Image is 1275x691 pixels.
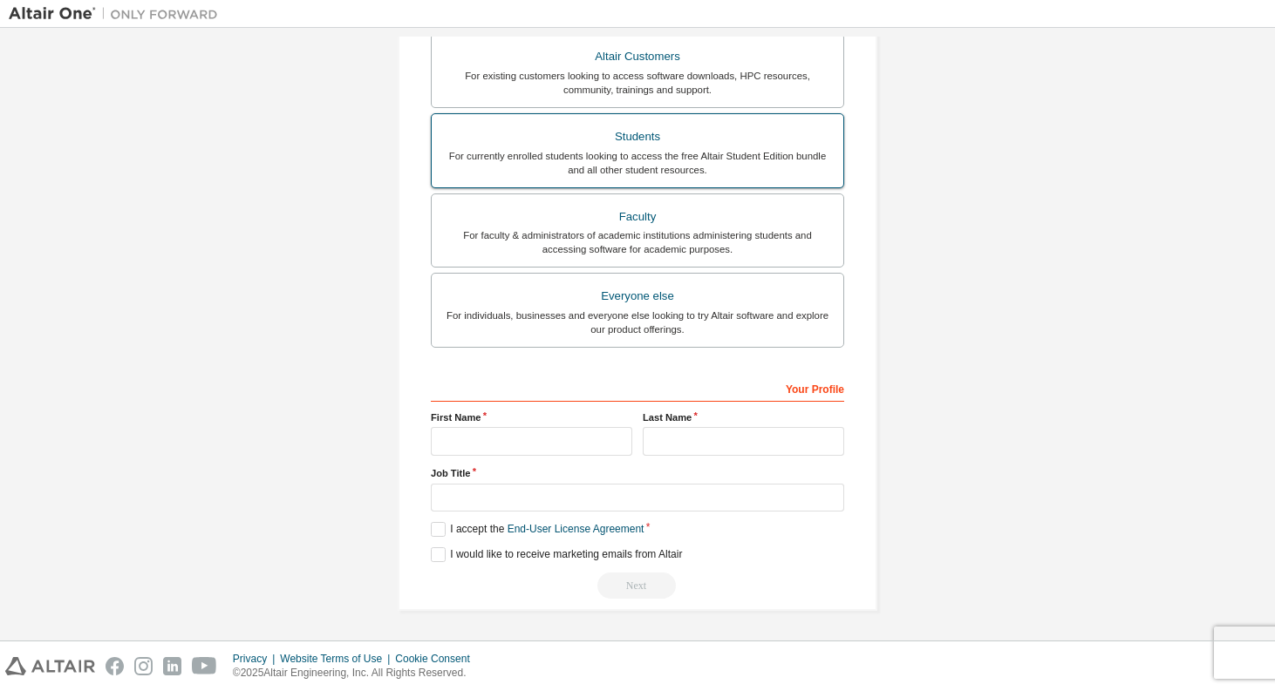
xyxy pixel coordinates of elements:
[431,547,682,562] label: I would like to receive marketing emails from Altair
[163,657,181,675] img: linkedin.svg
[442,69,833,97] div: For existing customers looking to access software downloads, HPC resources, community, trainings ...
[431,374,844,402] div: Your Profile
[508,523,644,535] a: End-User License Agreement
[134,657,153,675] img: instagram.svg
[431,466,844,480] label: Job Title
[5,657,95,675] img: altair_logo.svg
[643,410,844,424] label: Last Name
[280,652,395,666] div: Website Terms of Use
[192,657,217,675] img: youtube.svg
[431,522,644,537] label: I accept the
[431,410,632,424] label: First Name
[233,666,481,681] p: © 2025 Altair Engineering, Inc. All Rights Reserved.
[442,44,833,69] div: Altair Customers
[442,149,833,177] div: For currently enrolled students looking to access the free Altair Student Edition bundle and all ...
[233,652,280,666] div: Privacy
[442,125,833,149] div: Students
[442,308,833,336] div: For individuals, businesses and everyone else looking to try Altair software and explore our prod...
[9,5,227,23] img: Altair One
[442,284,833,308] div: Everyone else
[106,657,124,675] img: facebook.svg
[395,652,480,666] div: Cookie Consent
[442,205,833,229] div: Faculty
[431,572,844,599] div: Read and acccept EULA to continue
[442,228,833,256] div: For faculty & administrators of academic institutions administering students and accessing softwa...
